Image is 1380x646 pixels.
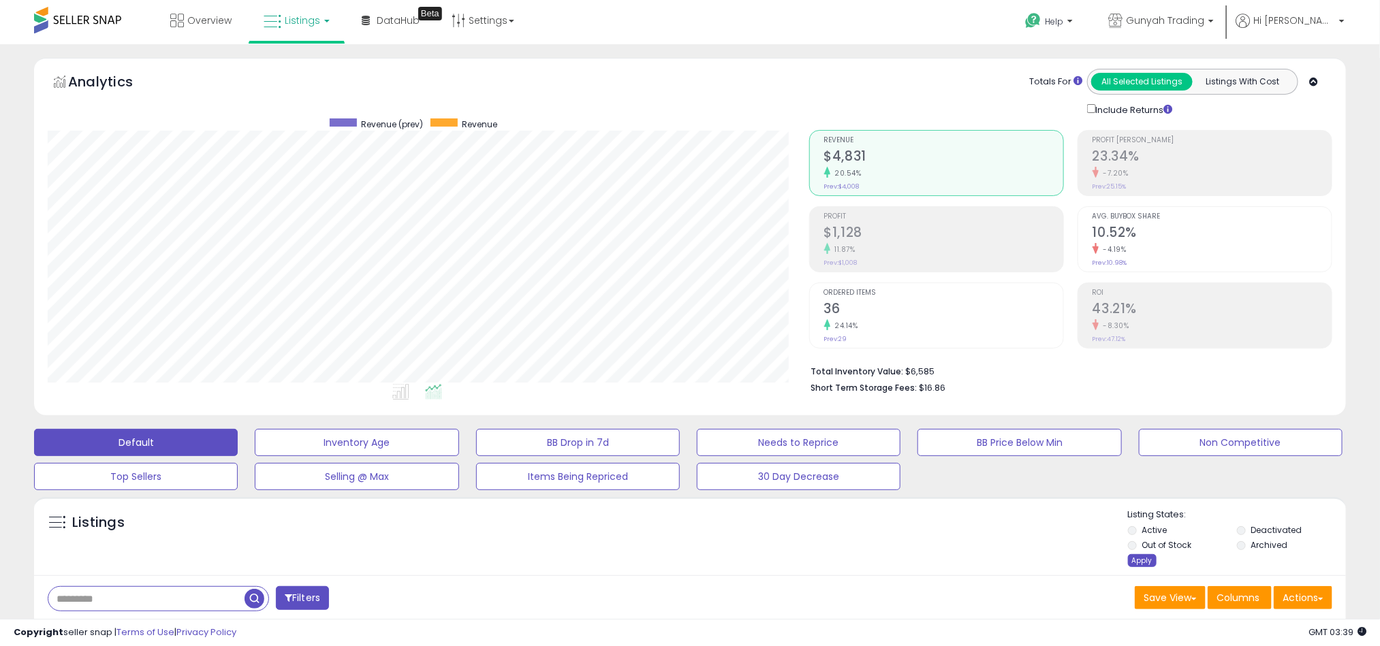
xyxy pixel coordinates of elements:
b: Total Inventory Value: [811,366,904,377]
p: Listing States: [1128,508,1346,521]
span: Revenue (prev) [362,118,424,130]
div: Include Returns [1077,101,1189,116]
span: $16.86 [920,381,946,394]
button: Save View [1135,586,1206,609]
label: Active [1142,524,1167,536]
span: Hi [PERSON_NAME] [1253,14,1335,27]
label: Deactivated [1251,524,1302,536]
strong: Copyright [14,626,63,639]
button: Actions [1274,586,1332,609]
span: Overview [187,14,232,27]
small: 20.54% [830,168,862,178]
div: Tooltip anchor [418,7,442,20]
h2: 36 [824,301,1063,319]
span: Help [1045,16,1063,27]
small: Prev: 47.12% [1093,335,1126,343]
h2: $1,128 [824,225,1063,243]
span: Avg. Buybox Share [1093,213,1332,221]
button: Top Sellers [34,463,238,490]
button: Needs to Reprice [697,429,900,456]
small: Prev: 10.98% [1093,259,1127,267]
div: Apply [1128,554,1157,567]
span: Profit [824,213,1063,221]
button: Non Competitive [1139,429,1343,456]
span: Profit [PERSON_NAME] [1093,137,1332,144]
h2: 10.52% [1093,225,1332,243]
label: Archived [1251,539,1287,551]
small: 24.14% [830,321,858,331]
small: 11.87% [830,244,856,255]
a: Terms of Use [116,626,174,639]
button: BB Price Below Min [918,429,1121,456]
button: Default [34,429,238,456]
a: Hi [PERSON_NAME] [1236,14,1345,44]
span: Columns [1217,591,1259,604]
span: Revenue [462,118,498,130]
a: Privacy Policy [176,626,236,639]
small: -7.20% [1099,168,1129,178]
h2: 43.21% [1093,301,1332,319]
span: Revenue [824,137,1063,144]
button: BB Drop in 7d [476,429,680,456]
i: Get Help [1024,12,1041,29]
button: 30 Day Decrease [697,463,900,490]
span: Ordered Items [824,289,1063,297]
small: Prev: $4,008 [824,182,860,191]
small: Prev: $1,008 [824,259,858,267]
button: Columns [1208,586,1272,609]
small: -4.19% [1099,244,1127,255]
label: Out of Stock [1142,539,1192,551]
small: Prev: 25.15% [1093,182,1127,191]
button: Inventory Age [255,429,458,456]
b: Short Term Storage Fees: [811,382,918,393]
a: Help [1014,2,1086,44]
button: All Selected Listings [1091,73,1193,91]
span: Listings [285,14,320,27]
h5: Analytics [68,72,159,95]
span: ROI [1093,289,1332,297]
span: DataHub [377,14,420,27]
small: -8.30% [1099,321,1129,331]
button: Listings With Cost [1192,73,1293,91]
button: Items Being Repriced [476,463,680,490]
h2: 23.34% [1093,148,1332,167]
h5: Listings [72,513,125,532]
button: Filters [276,586,329,610]
div: seller snap | | [14,626,236,639]
button: Selling @ Max [255,463,458,490]
span: 2025-10-10 03:39 GMT [1308,626,1366,639]
li: $6,585 [811,362,1322,378]
h2: $4,831 [824,148,1063,167]
small: Prev: 29 [824,335,847,343]
span: Gunyah Trading [1126,14,1204,27]
div: Totals For [1029,76,1082,88]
